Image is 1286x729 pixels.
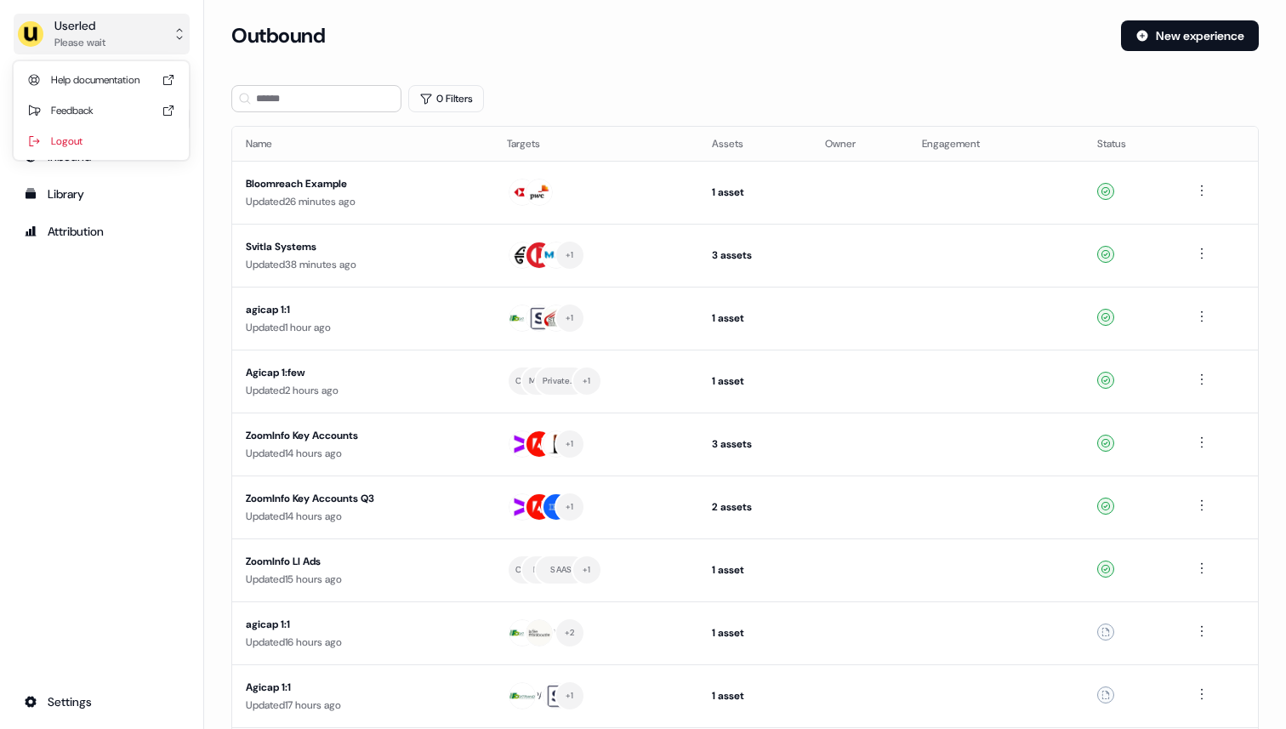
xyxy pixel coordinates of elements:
[20,95,182,126] div: Feedback
[14,14,190,54] button: UserledPlease wait
[20,65,182,95] div: Help documentation
[54,17,105,34] div: Userled
[54,34,105,51] div: Please wait
[20,126,182,157] div: Logout
[14,61,189,160] div: UserledPlease wait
